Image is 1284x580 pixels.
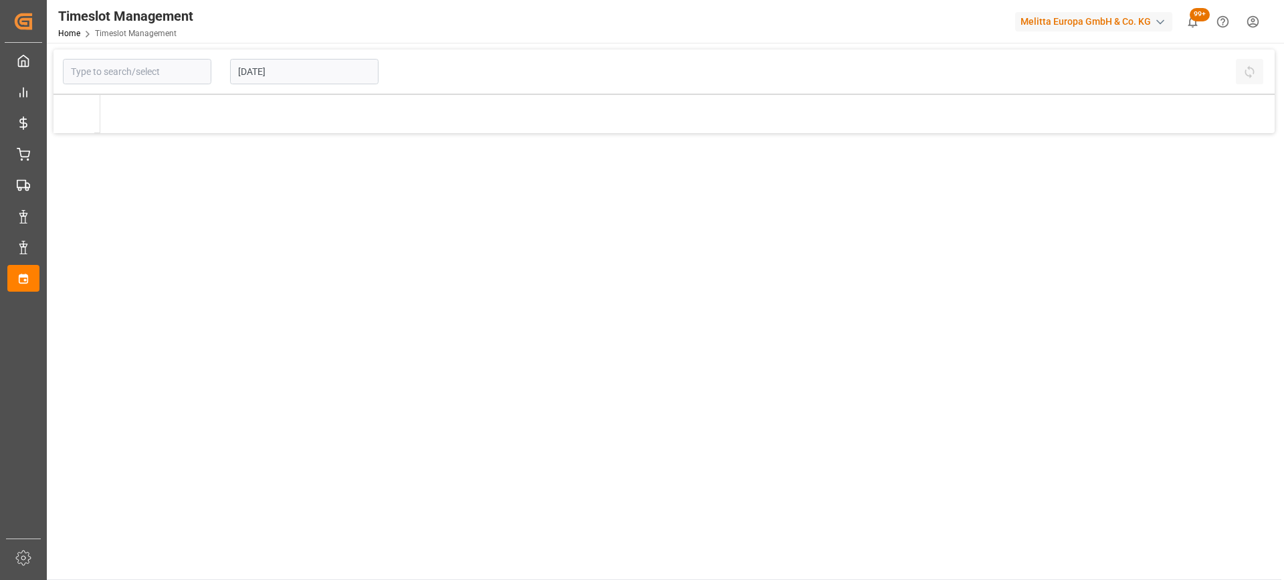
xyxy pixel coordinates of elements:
span: 99+ [1190,8,1210,21]
input: DD-MM-YYYY [230,59,379,84]
div: Melitta Europa GmbH & Co. KG [1015,12,1172,31]
button: show 100 new notifications [1178,7,1208,37]
a: Home [58,29,80,38]
button: Melitta Europa GmbH & Co. KG [1015,9,1178,34]
div: Timeslot Management [58,6,193,26]
button: Help Center [1208,7,1238,37]
input: Type to search/select [63,59,211,84]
